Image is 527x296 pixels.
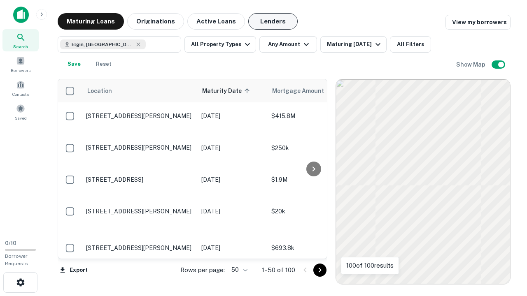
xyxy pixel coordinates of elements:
[272,86,335,96] span: Mortgage Amount
[390,36,431,53] button: All Filters
[248,13,298,30] button: Lenders
[346,261,394,271] p: 100 of 100 results
[201,143,263,153] p: [DATE]
[127,13,184,30] button: Originations
[86,176,193,183] p: [STREET_ADDRESS]
[15,115,27,121] span: Saved
[271,243,354,252] p: $693.8k
[87,86,112,96] span: Location
[12,91,29,97] span: Contacts
[201,175,263,184] p: [DATE]
[58,264,90,276] button: Export
[259,36,317,53] button: Any Amount
[91,56,117,72] button: Reset
[271,111,354,120] p: $415.8M
[228,264,249,276] div: 50
[184,36,256,53] button: All Property Types
[13,7,29,23] img: capitalize-icon.png
[82,79,197,102] th: Location
[187,13,245,30] button: Active Loans
[313,264,326,277] button: Go to next page
[86,208,193,215] p: [STREET_ADDRESS][PERSON_NAME]
[61,56,87,72] button: Save your search to get updates of matches that match your search criteria.
[86,244,193,252] p: [STREET_ADDRESS][PERSON_NAME]
[58,13,124,30] button: Maturing Loans
[320,36,387,53] button: Maturing [DATE]
[180,265,225,275] p: Rows per page:
[271,175,354,184] p: $1.9M
[327,39,383,49] div: Maturing [DATE]
[201,111,263,120] p: [DATE]
[262,265,295,275] p: 1–50 of 100
[13,43,28,50] span: Search
[2,29,39,51] a: Search
[2,77,39,99] a: Contacts
[202,86,252,96] span: Maturity Date
[5,240,16,246] span: 0 / 10
[201,243,263,252] p: [DATE]
[86,112,193,120] p: [STREET_ADDRESS][PERSON_NAME]
[197,79,267,102] th: Maturity Date
[72,41,133,48] span: Elgin, [GEOGRAPHIC_DATA], [GEOGRAPHIC_DATA]
[201,207,263,216] p: [DATE]
[445,15,511,30] a: View my borrowers
[11,67,30,74] span: Borrowers
[2,101,39,123] a: Saved
[2,53,39,75] a: Borrowers
[86,144,193,151] p: [STREET_ADDRESS][PERSON_NAME]
[456,60,487,69] h6: Show Map
[271,207,354,216] p: $20k
[271,143,354,153] p: $250k
[5,253,28,266] span: Borrower Requests
[267,79,358,102] th: Mortgage Amount
[486,230,527,270] iframe: Chat Widget
[336,79,510,284] div: 0 0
